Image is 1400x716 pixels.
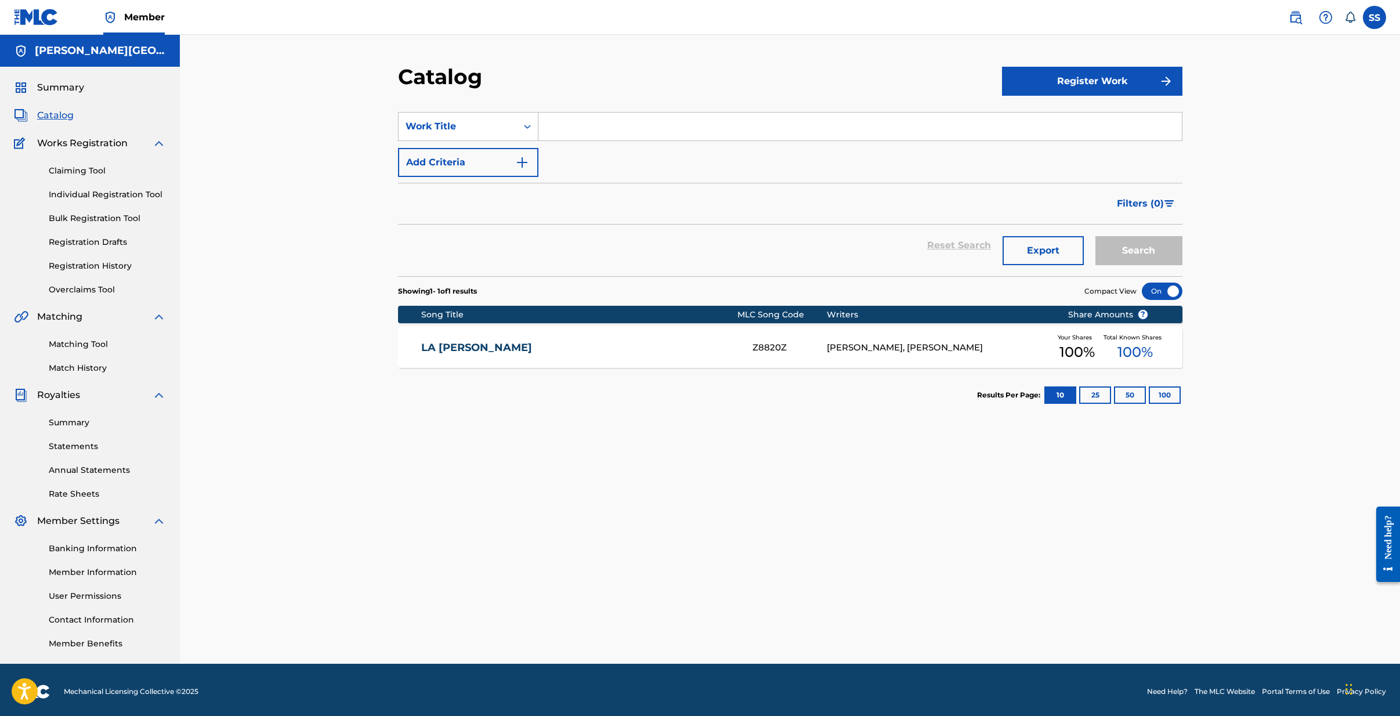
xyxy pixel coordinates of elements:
a: LA [PERSON_NAME] [421,341,737,355]
a: The MLC Website [1195,686,1255,697]
div: Help [1314,6,1337,29]
a: Bulk Registration Tool [49,212,166,225]
div: Notifications [1344,12,1356,23]
img: Member Settings [14,514,28,528]
img: Works Registration [14,136,29,150]
img: expand [152,514,166,528]
span: ? [1138,310,1148,319]
a: Privacy Policy [1337,686,1386,697]
a: Rate Sheets [49,488,166,500]
span: Share Amounts [1068,309,1148,321]
img: expand [152,388,166,402]
img: f7272a7cc735f4ea7f67.svg [1159,74,1173,88]
form: Search Form [398,112,1182,276]
span: Your Shares [1058,333,1097,342]
div: Drag [1345,672,1352,707]
iframe: Chat Widget [1342,660,1400,716]
a: Need Help? [1147,686,1188,697]
iframe: Resource Center [1368,498,1400,591]
button: 50 [1114,386,1146,404]
a: Statements [49,440,166,453]
span: Mechanical Licensing Collective © 2025 [64,686,198,697]
a: Summary [49,417,166,429]
span: Summary [37,81,84,95]
img: expand [152,310,166,324]
img: search [1289,10,1303,24]
div: MLC Song Code [737,309,827,321]
button: Add Criteria [398,148,538,177]
div: Z8820Z [753,341,827,355]
a: User Permissions [49,590,166,602]
img: Catalog [14,109,28,122]
a: Portal Terms of Use [1262,686,1330,697]
img: filter [1164,200,1174,207]
a: Overclaims Tool [49,284,166,296]
span: 100 % [1059,342,1095,363]
span: Royalties [37,388,80,402]
img: expand [152,136,166,150]
a: SummarySummary [14,81,84,95]
span: Compact View [1084,286,1137,296]
button: 25 [1079,386,1111,404]
a: Member Information [49,566,166,578]
p: Results Per Page: [977,390,1043,400]
span: Matching [37,310,82,324]
a: Registration History [49,260,166,272]
img: Accounts [14,44,28,58]
span: 100 % [1117,342,1153,363]
p: Showing 1 - 1 of 1 results [398,286,477,296]
img: help [1319,10,1333,24]
button: Register Work [1002,67,1182,96]
a: Contact Information [49,614,166,626]
a: Annual Statements [49,464,166,476]
h2: Catalog [398,64,488,90]
button: 10 [1044,386,1076,404]
span: Total Known Shares [1104,333,1166,342]
span: Works Registration [37,136,128,150]
img: Top Rightsholder [103,10,117,24]
a: Banking Information [49,543,166,555]
span: Catalog [37,109,74,122]
span: Filters ( 0 ) [1117,197,1164,211]
div: [PERSON_NAME], [PERSON_NAME] [827,341,1050,355]
a: Registration Drafts [49,236,166,248]
img: 9d2ae6d4665cec9f34b9.svg [515,156,529,169]
a: Claiming Tool [49,165,166,177]
span: Member Settings [37,514,120,528]
div: Work Title [406,120,510,133]
a: Public Search [1284,6,1307,29]
button: 100 [1149,386,1181,404]
h5: SANTIAGO SIERRA-PRADO [35,44,166,57]
div: User Menu [1363,6,1386,29]
a: Match History [49,362,166,374]
img: MLC Logo [14,9,59,26]
div: Song Title [421,309,737,321]
button: Export [1003,236,1084,265]
div: Writers [827,309,1050,321]
img: Royalties [14,388,28,402]
a: Matching Tool [49,338,166,350]
a: CatalogCatalog [14,109,74,122]
button: Filters (0) [1110,189,1182,218]
img: Summary [14,81,28,95]
img: Matching [14,310,28,324]
a: Individual Registration Tool [49,189,166,201]
a: Member Benefits [49,638,166,650]
span: Member [124,10,165,24]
